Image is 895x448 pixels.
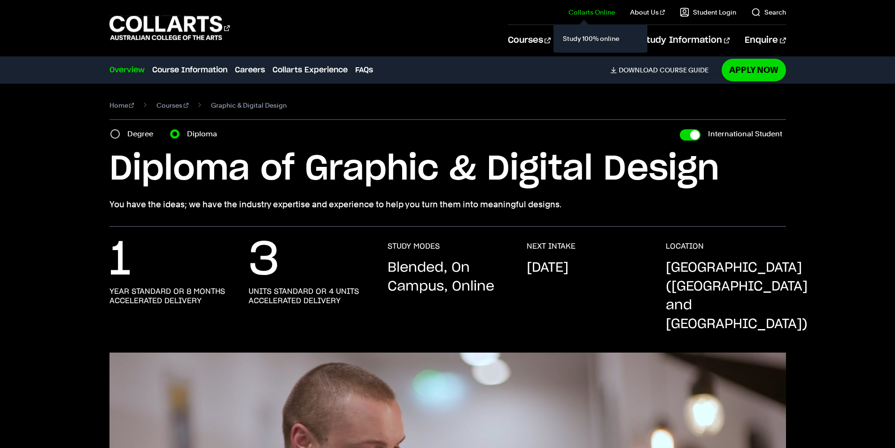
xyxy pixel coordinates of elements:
[561,32,640,45] a: Study 100% online
[109,15,230,41] div: Go to homepage
[109,99,134,112] a: Home
[745,25,786,56] a: Enquire
[527,242,576,251] h3: NEXT INTAKE
[272,64,348,76] a: Collarts Experience
[666,259,808,334] p: [GEOGRAPHIC_DATA] ([GEOGRAPHIC_DATA] and [GEOGRAPHIC_DATA])
[127,127,159,141] label: Degree
[235,64,265,76] a: Careers
[109,148,786,190] h1: Diploma of Graphic & Digital Design
[355,64,373,76] a: FAQs
[751,8,786,17] a: Search
[109,64,145,76] a: Overview
[388,259,508,296] p: Blended, On Campus, Online
[249,287,369,306] h3: units standard or 4 units accelerated delivery
[152,64,227,76] a: Course Information
[722,59,786,81] a: Apply Now
[249,242,280,279] p: 3
[388,242,440,251] h3: STUDY MODES
[109,198,786,211] p: You have the ideas; we have the industry expertise and experience to help you turn them into mean...
[109,242,131,279] p: 1
[527,259,568,277] p: [DATE]
[211,99,287,112] span: Graphic & Digital Design
[630,8,665,17] a: About Us
[619,66,658,74] span: Download
[508,25,551,56] a: Courses
[680,8,736,17] a: Student Login
[156,99,188,112] a: Courses
[109,287,230,306] h3: year standard or 8 months accelerated delivery
[568,8,615,17] a: Collarts Online
[708,127,782,141] label: International Student
[666,242,704,251] h3: LOCATION
[187,127,223,141] label: Diploma
[610,66,716,74] a: DownloadCourse Guide
[641,25,730,56] a: Study Information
